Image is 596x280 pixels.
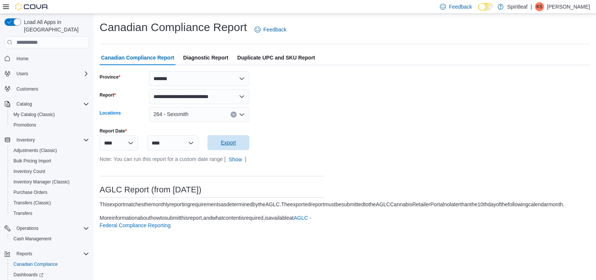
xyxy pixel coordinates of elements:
[231,112,237,118] button: Clear input
[13,249,35,258] button: Reports
[10,234,89,243] span: Cash Management
[16,225,39,231] span: Operations
[7,156,92,166] button: Bulk Pricing Import
[183,50,228,65] span: Diagnostic Report
[449,3,472,10] span: Feedback
[10,177,89,186] span: Inventory Manager (Classic)
[13,189,48,195] span: Purchase Orders
[536,2,542,11] span: KS
[7,109,92,120] button: My Catalog (Classic)
[1,249,92,259] button: Reports
[13,84,89,94] span: Customers
[10,209,35,218] a: Transfers
[13,210,32,216] span: Transfers
[10,156,54,165] a: Bulk Pricing Import
[507,2,527,11] p: Spiritleaf
[226,152,245,167] button: Show
[7,270,92,280] a: Dashboards
[100,201,564,208] div: This export matches the monthly reporting requirements as determined by the AGLC. The exported re...
[239,112,245,118] button: Open list of options
[10,198,54,207] a: Transfers (Classic)
[10,121,89,130] span: Promotions
[10,198,89,207] span: Transfers (Classic)
[16,101,32,107] span: Catalog
[10,209,89,218] span: Transfers
[10,234,54,243] a: Cash Management
[7,208,92,219] button: Transfers
[13,272,43,278] span: Dashboards
[530,2,532,11] p: |
[100,92,116,98] label: Report
[7,166,92,177] button: Inventory Count
[13,168,45,174] span: Inventory Count
[237,50,315,65] span: Duplicate UPC and SKU Report
[207,135,249,150] button: Export
[1,69,92,79] button: Users
[10,146,60,155] a: Adjustments (Classic)
[13,100,35,109] button: Catalog
[252,22,289,37] a: Feedback
[7,145,92,156] button: Adjustments (Classic)
[1,223,92,234] button: Operations
[16,56,28,62] span: Home
[16,251,32,257] span: Reports
[7,120,92,130] button: Promotions
[7,198,92,208] button: Transfers (Classic)
[10,167,48,176] a: Inventory Count
[7,234,92,244] button: Cash Management
[13,100,89,109] span: Catalog
[153,110,188,119] span: 264 - Sexsmith
[13,224,42,233] button: Operations
[13,69,31,78] button: Users
[10,156,89,165] span: Bulk Pricing Import
[535,2,544,11] div: Kennedy S
[16,71,28,77] span: Users
[100,214,324,229] div: More information about how to submit this report, and what content is required, is available at
[100,110,121,116] label: Locations
[1,135,92,145] button: Inventory
[21,18,89,33] span: Load All Apps in [GEOGRAPHIC_DATA]
[10,110,58,119] a: My Catalog (Classic)
[10,167,89,176] span: Inventory Count
[264,26,286,33] span: Feedback
[229,156,242,163] span: Show
[7,177,92,187] button: Inventory Manager (Classic)
[10,188,89,197] span: Purchase Orders
[100,152,249,167] div: Note: You can run this report for a custom date range [ ]
[16,137,35,143] span: Inventory
[10,270,89,279] span: Dashboards
[13,261,58,267] span: Canadian Compliance
[15,3,49,10] img: Cova
[1,99,92,109] button: Catalog
[100,185,324,194] h3: AGLC Report (from [DATE])
[1,53,92,64] button: Home
[100,20,247,35] h1: Canadian Compliance Report
[100,74,120,80] label: Province
[7,259,92,270] button: Canadian Compliance
[10,177,73,186] a: Inventory Manager (Classic)
[13,236,51,242] span: Cash Management
[13,54,31,63] a: Home
[221,139,236,146] span: Export
[10,260,89,269] span: Canadian Compliance
[10,121,39,130] a: Promotions
[13,69,89,78] span: Users
[478,3,494,11] input: Dark Mode
[100,128,127,134] label: Report Date
[10,146,89,155] span: Adjustments (Classic)
[10,110,89,119] span: My Catalog (Classic)
[1,83,92,94] button: Customers
[13,136,89,144] span: Inventory
[10,188,51,197] a: Purchase Orders
[13,122,36,128] span: Promotions
[13,85,41,94] a: Customers
[13,136,38,144] button: Inventory
[7,187,92,198] button: Purchase Orders
[10,260,61,269] a: Canadian Compliance
[101,50,174,65] span: Canadian Compliance Report
[13,200,51,206] span: Transfers (Classic)
[16,86,38,92] span: Customers
[10,270,46,279] a: Dashboards
[13,158,51,164] span: Bulk Pricing Import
